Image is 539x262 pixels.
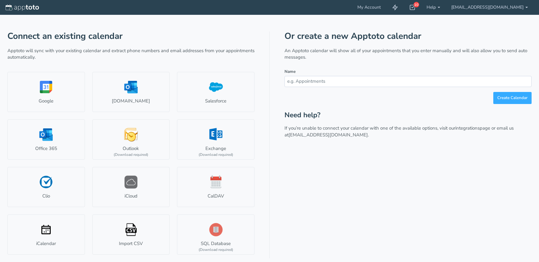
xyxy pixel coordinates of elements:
input: e.g. Appointments [284,76,532,87]
a: Import CSV [92,214,170,255]
a: iCloud [92,167,170,207]
div: 10 [414,2,419,7]
div: (Download required) [114,152,148,157]
div: (Download required) [199,247,233,252]
a: Google [7,72,85,112]
a: integrations [455,125,480,131]
p: Apptoto will sync with your existing calendar and extract phone numbers and email addresses from ... [7,48,255,61]
a: Outlook [92,119,170,160]
a: Exchange [177,119,255,160]
a: Office 365 [7,119,85,160]
a: [DOMAIN_NAME] [92,72,170,112]
button: Create Calendar [493,92,532,104]
a: CalDAV [177,167,255,207]
h1: Or create a new Apptoto calendar [284,31,532,41]
h2: Need help? [284,111,532,119]
label: Name [284,69,296,75]
a: Clio [7,167,85,207]
h1: Connect an existing calendar [7,31,255,41]
p: An Apptoto calendar will show all of your appointments that you enter manually and will also allo... [284,48,532,61]
a: Salesforce [177,72,255,112]
div: (Download required) [199,152,233,157]
p: If you’re unable to connect your calendar with one of the available options, visit our page or em... [284,125,532,138]
img: logo-apptoto--white.svg [6,5,39,11]
a: SQL Database [177,214,255,255]
a: iCalendar [7,214,85,255]
a: [EMAIL_ADDRESS][DOMAIN_NAME]. [288,132,369,138]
